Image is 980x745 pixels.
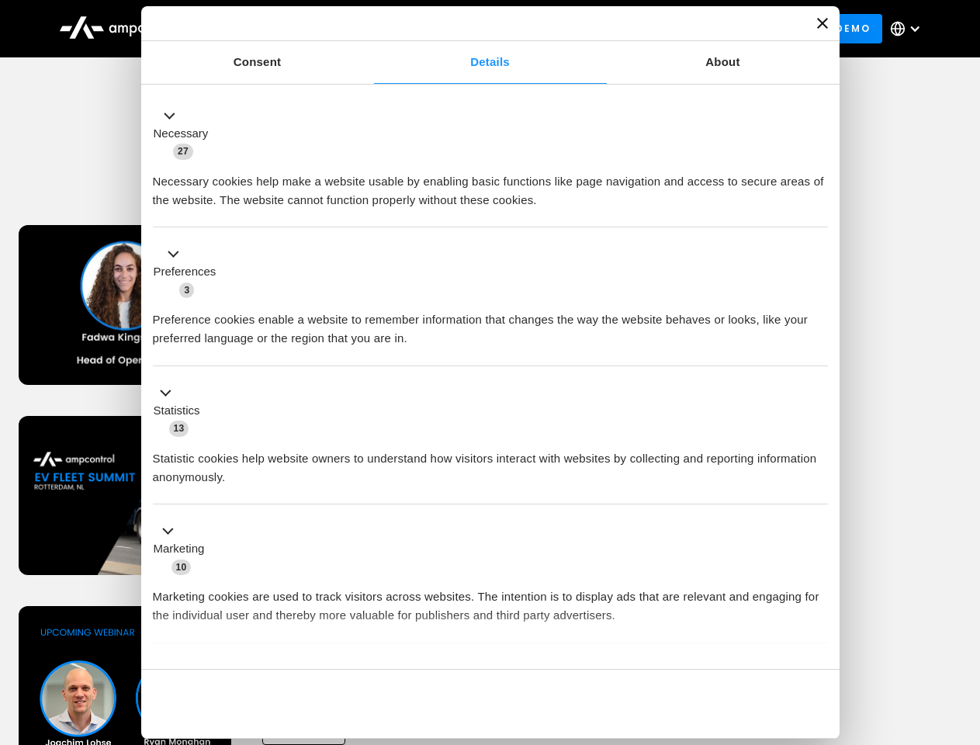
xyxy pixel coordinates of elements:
button: Marketing (10) [153,522,214,577]
div: Necessary cookies help make a website usable by enabling basic functions like page navigation and... [153,161,828,210]
label: Marketing [154,540,205,558]
button: Okay [604,681,827,726]
div: Marketing cookies are used to track visitors across websites. The intention is to display ads tha... [153,576,828,625]
h1: Upcoming Webinars [19,157,962,194]
div: Statistic cookies help website owners to understand how visitors interact with websites by collec... [153,438,828,487]
button: Necessary (27) [153,106,218,161]
button: Unclassified (2) [153,660,280,680]
label: Necessary [154,125,209,143]
a: About [607,41,840,84]
span: 3 [179,282,194,298]
span: 2 [256,663,271,678]
button: Statistics (13) [153,383,210,438]
span: 27 [173,144,193,159]
a: Details [374,41,607,84]
span: 10 [171,560,192,575]
span: 13 [169,421,189,436]
button: Preferences (3) [153,245,226,300]
label: Statistics [154,402,200,420]
div: Preference cookies enable a website to remember information that changes the way the website beha... [153,299,828,348]
button: Close banner [817,18,828,29]
a: Consent [141,41,374,84]
label: Preferences [154,263,216,281]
